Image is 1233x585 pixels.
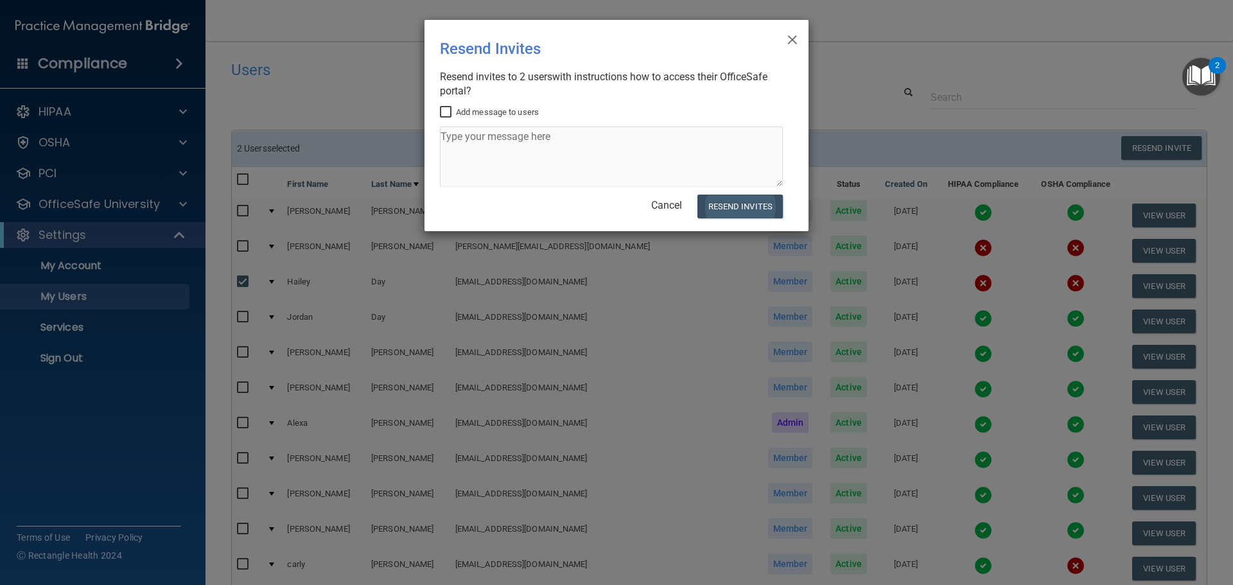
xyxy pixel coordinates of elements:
span: × [787,25,798,51]
button: Resend Invites [697,195,783,218]
button: Open Resource Center, 2 new notifications [1182,58,1220,96]
div: Resend invites to 2 user with instructions how to access their OfficeSafe portal? [440,70,783,98]
div: 2 [1215,65,1220,82]
label: Add message to users [440,105,539,120]
div: Resend Invites [440,30,740,67]
a: Cancel [651,199,682,211]
input: Add message to users [440,107,455,118]
span: s [547,71,552,83]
